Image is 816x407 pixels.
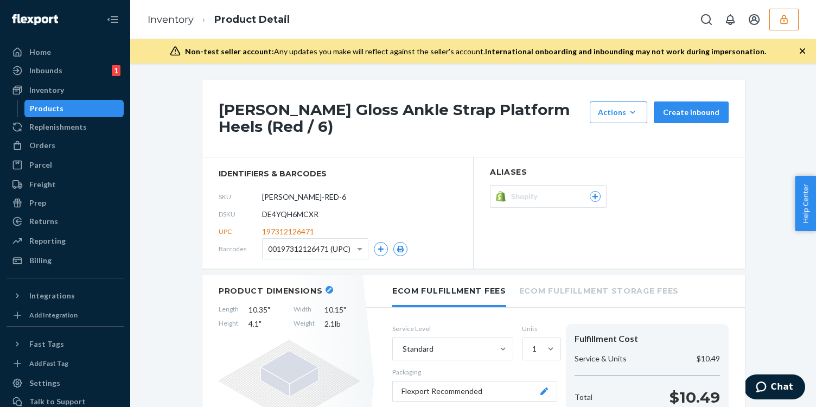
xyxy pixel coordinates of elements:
span: Non-test seller account: [185,47,274,56]
a: Inbounds1 [7,62,124,79]
div: Add Integration [29,310,78,320]
div: Freight [29,179,56,190]
li: Ecom Fulfillment Storage Fees [519,275,679,305]
a: Settings [7,374,124,392]
a: Add Integration [7,309,124,322]
span: DE4YQH6MCXR [262,209,318,220]
div: Replenishments [29,122,87,132]
span: Width [294,304,315,315]
div: Reporting [29,236,66,246]
a: Products [24,100,124,117]
span: Shopify [511,191,542,202]
div: Fulfillment Cost [575,333,720,345]
div: Home [29,47,51,58]
span: 197312126471 [262,226,314,237]
button: Close Navigation [102,9,124,30]
div: Standard [403,344,433,354]
div: 1 [112,65,120,76]
span: " [343,305,346,314]
span: Barcodes [219,244,262,253]
label: Units [522,324,557,333]
span: " [259,319,262,328]
span: 4.1 [248,319,284,329]
button: Flexport Recommended [392,381,557,402]
a: Reporting [7,232,124,250]
button: Integrations [7,287,124,304]
a: Replenishments [7,118,124,136]
button: Help Center [795,176,816,231]
button: Open Search Box [696,9,717,30]
div: Orders [29,140,55,151]
span: Height [219,319,239,329]
div: Inventory [29,85,64,96]
a: Orders [7,137,124,154]
a: Parcel [7,156,124,174]
a: Add Fast Tag [7,357,124,370]
span: UPC [219,227,262,236]
img: Flexport logo [12,14,58,25]
span: International onboarding and inbounding may not work during impersonation. [485,47,766,56]
div: Talk to Support [29,396,86,407]
a: Returns [7,213,124,230]
p: Total [575,392,592,403]
a: Inventory [148,14,194,26]
a: Product Detail [214,14,290,26]
li: Ecom Fulfillment Fees [392,275,506,307]
label: Service Level [392,324,513,333]
button: Actions [590,101,647,123]
button: Create inbound [654,101,729,123]
span: SKU [219,192,262,201]
button: Open account menu [743,9,765,30]
span: 2.1 lb [324,319,360,329]
div: Billing [29,255,52,266]
button: Open notifications [719,9,741,30]
ol: breadcrumbs [139,4,298,36]
iframe: Opens a widget where you can chat to one of our agents [745,374,805,402]
h1: [PERSON_NAME] Gloss Ankle Strap Platform Heels (Red / 6) [219,101,584,135]
a: Home [7,43,124,61]
p: $10.49 [697,353,720,364]
div: Add Fast Tag [29,359,68,368]
input: Standard [401,344,403,354]
span: Weight [294,319,315,329]
a: Freight [7,176,124,193]
div: Fast Tags [29,339,64,349]
div: Products [30,103,63,114]
span: Length [219,304,239,315]
a: Billing [7,252,124,269]
div: Prep [29,198,46,208]
div: Settings [29,378,60,389]
div: Inbounds [29,65,62,76]
div: Parcel [29,160,52,170]
div: Integrations [29,290,75,301]
div: Actions [598,107,639,118]
h2: Product Dimensions [219,286,323,296]
a: Inventory [7,81,124,99]
input: 1 [531,344,532,354]
div: 1 [532,344,537,354]
div: Returns [29,216,58,227]
a: Prep [7,194,124,212]
button: Fast Tags [7,335,124,353]
span: 00197312126471 (UPC) [268,240,350,258]
p: Packaging [392,367,557,377]
button: Shopify [490,185,607,208]
p: Service & Units [575,353,627,364]
span: identifiers & barcodes [219,168,457,179]
span: 10.35 [248,304,284,315]
span: " [267,305,270,314]
span: 10.15 [324,304,360,315]
span: DSKU [219,209,262,219]
h2: Aliases [490,168,729,176]
div: Any updates you make will reflect against the seller's account. [185,46,766,57]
